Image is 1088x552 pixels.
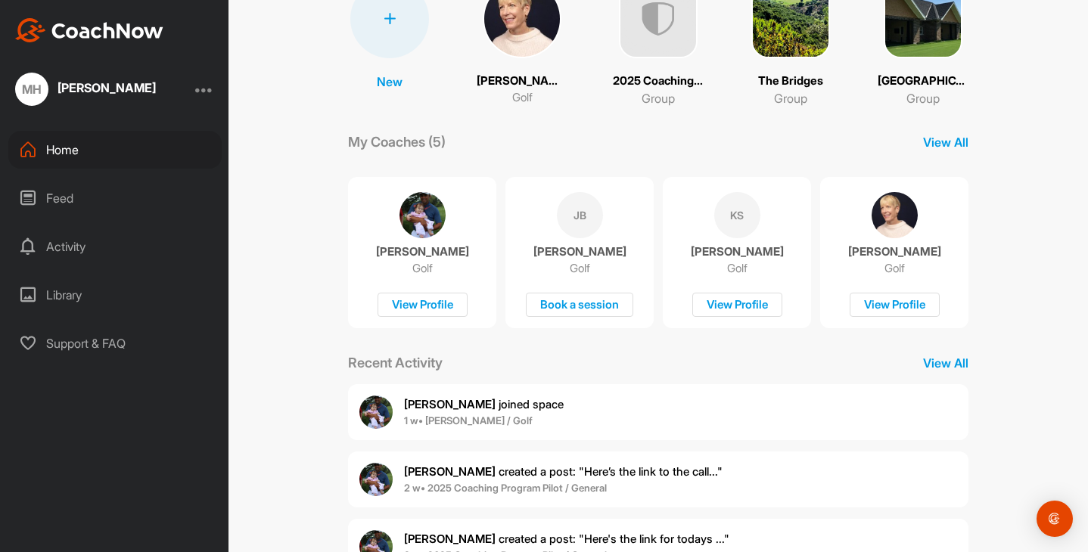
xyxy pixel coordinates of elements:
[570,261,590,276] p: Golf
[923,354,968,372] p: View All
[404,532,496,546] b: [PERSON_NAME]
[872,192,918,238] img: coach avatar
[359,463,393,496] img: user avatar
[692,293,782,318] div: View Profile
[376,244,469,259] p: [PERSON_NAME]
[613,73,704,90] p: 2025 Coaching Program Pilot
[404,482,607,494] b: 2 w • 2025 Coaching Program Pilot / General
[404,464,723,479] span: created a post : "Here’s the link to the call..."
[1037,501,1073,537] div: Open Intercom Messenger
[404,414,533,426] b: 1 w • [PERSON_NAME] / Golf
[512,89,533,107] p: Golf
[15,73,48,106] div: MH
[526,293,633,318] div: Book a session
[15,18,163,42] img: CoachNow
[727,261,748,276] p: Golf
[404,464,496,479] b: [PERSON_NAME]
[691,244,784,259] p: [PERSON_NAME]
[348,132,446,152] p: My Coaches (5)
[8,131,222,169] div: Home
[850,293,940,318] div: View Profile
[878,73,968,90] p: [GEOGRAPHIC_DATA]
[378,293,468,318] div: View Profile
[412,261,433,276] p: Golf
[404,397,564,411] span: joined space
[8,228,222,265] div: Activity
[774,89,807,107] p: Group
[359,395,393,429] img: user avatar
[8,324,222,362] div: Support & FAQ
[557,192,603,238] div: JB
[758,73,823,90] p: The Bridges
[377,73,403,91] p: New
[58,82,156,94] div: [PERSON_NAME]
[533,244,626,259] p: [PERSON_NAME]
[404,397,496,411] b: [PERSON_NAME]
[399,192,446,238] img: coach avatar
[348,352,443,373] p: Recent Activity
[906,89,940,107] p: Group
[642,89,675,107] p: Group
[8,179,222,217] div: Feed
[714,192,760,238] div: KS
[848,244,941,259] p: [PERSON_NAME]
[404,532,729,546] span: created a post : "Here's the link for todays ..."
[923,133,968,151] p: View All
[8,276,222,314] div: Library
[477,73,567,90] p: [PERSON_NAME]
[884,261,905,276] p: Golf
